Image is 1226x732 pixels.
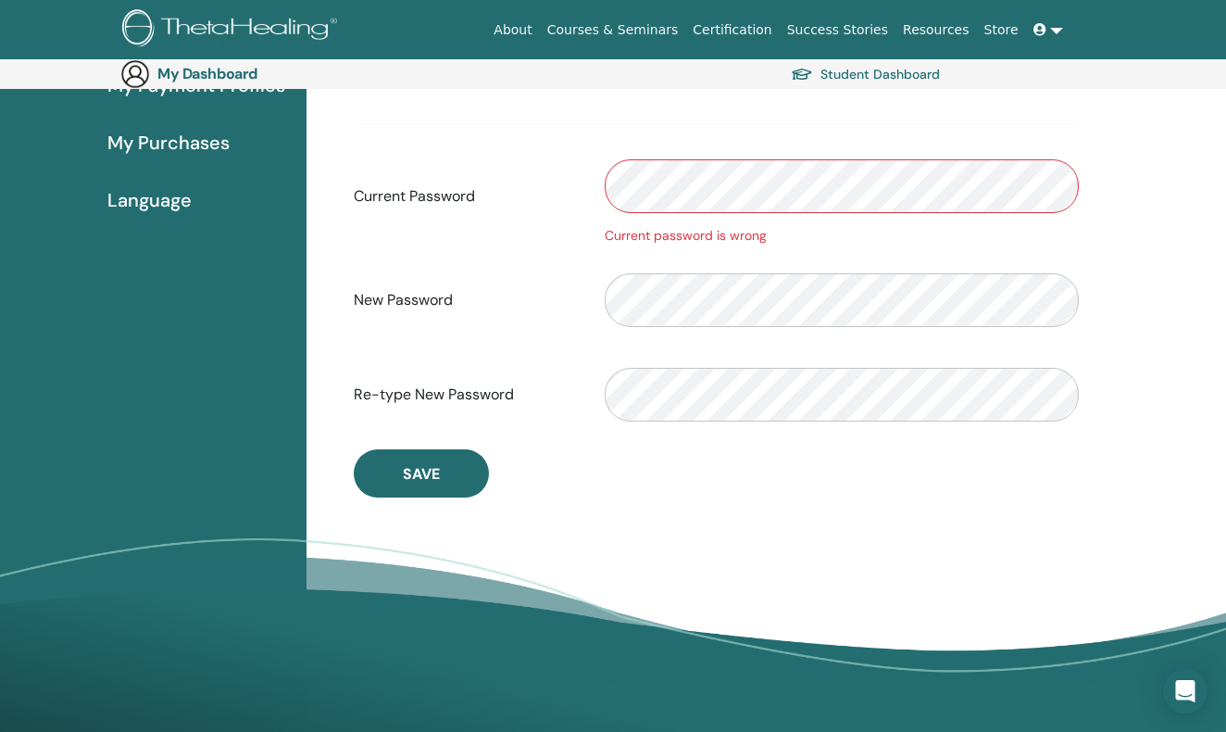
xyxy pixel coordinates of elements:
img: graduation-cap.svg [791,67,813,82]
div: Current password is wrong [605,226,1079,246]
button: Save [354,449,489,498]
a: Courses & Seminars [540,13,686,47]
a: Student Dashboard [791,61,940,87]
a: Success Stories [780,13,895,47]
h3: My Dashboard [157,65,343,82]
label: Current Password [340,179,591,214]
label: Re-type New Password [340,377,591,412]
span: My Purchases [107,129,230,157]
img: generic-user-icon.jpg [120,59,150,89]
a: Certification [685,13,779,47]
a: About [486,13,539,47]
span: Language [107,186,192,214]
span: Save [403,464,440,484]
a: Store [977,13,1026,47]
div: Open Intercom Messenger [1163,669,1207,713]
a: Resources [895,13,977,47]
img: logo.png [122,9,344,51]
label: New Password [340,283,591,318]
